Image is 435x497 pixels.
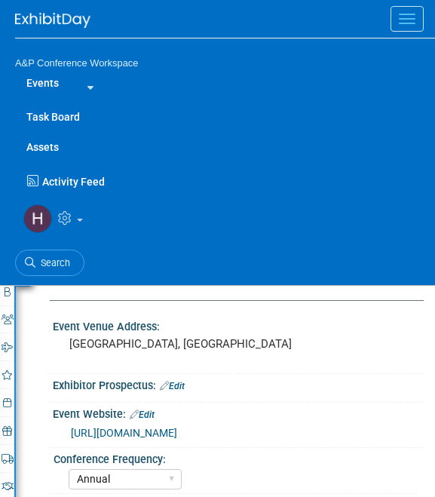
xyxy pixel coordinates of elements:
a: Activity Feed [23,162,435,193]
img: ExhibitDay [15,13,90,28]
a: Task Board [15,102,435,132]
pre: [GEOGRAPHIC_DATA], [GEOGRAPHIC_DATA] [69,337,407,351]
div: Event Website: [53,403,424,422]
a: Edit [160,381,185,391]
span: Activity Feed [42,176,105,188]
a: [URL][DOMAIN_NAME] [71,427,177,439]
span: Search [35,257,70,268]
a: Edit [130,410,155,420]
span: A&P Conference Workspace [15,57,138,69]
div: Conference Frequency: [54,448,417,467]
div: Exhibitor Prospectus: [53,374,424,394]
a: Events [15,68,70,98]
div: Event Venue Address: [53,315,424,334]
img: Hannah Siegel [23,204,52,233]
a: Search [15,250,84,276]
a: Assets [15,132,435,162]
button: Menu [391,6,424,32]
